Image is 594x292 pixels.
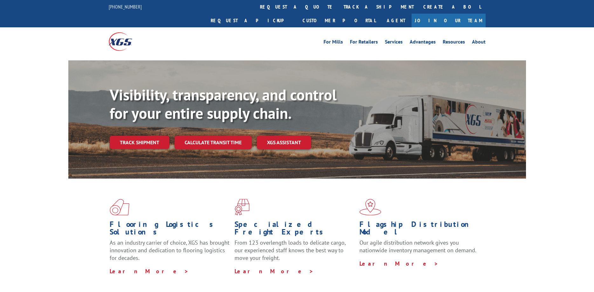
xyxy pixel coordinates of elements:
p: From 123 overlength loads to delicate cargo, our experienced staff knows the best way to move you... [235,239,355,267]
b: Visibility, transparency, and control for your entire supply chain. [110,85,337,123]
a: Advantages [410,39,436,46]
a: Calculate transit time [174,136,252,149]
a: XGS ASSISTANT [257,136,311,149]
a: Track shipment [110,136,169,149]
span: Our agile distribution network gives you nationwide inventory management on demand. [359,239,476,254]
a: For Mills [324,39,343,46]
h1: Flooring Logistics Solutions [110,221,230,239]
a: Agent [380,14,412,27]
a: Join Our Team [412,14,486,27]
img: xgs-icon-flagship-distribution-model-red [359,199,381,215]
h1: Flagship Distribution Model [359,221,480,239]
a: About [472,39,486,46]
a: Services [385,39,403,46]
a: Learn More > [235,268,314,275]
h1: Specialized Freight Experts [235,221,355,239]
a: Request a pickup [206,14,298,27]
span: As an industry carrier of choice, XGS has brought innovation and dedication to flooring logistics... [110,239,229,261]
a: [PHONE_NUMBER] [109,3,142,10]
img: xgs-icon-total-supply-chain-intelligence-red [110,199,129,215]
a: Customer Portal [298,14,380,27]
a: Learn More > [110,268,189,275]
img: xgs-icon-focused-on-flooring-red [235,199,249,215]
a: For Retailers [350,39,378,46]
a: Resources [443,39,465,46]
a: Learn More > [359,260,439,267]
